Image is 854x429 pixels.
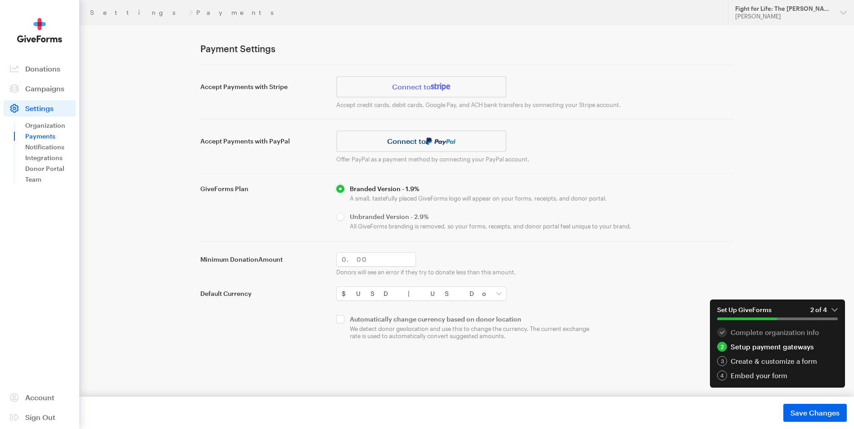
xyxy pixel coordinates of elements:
label: Minimum Donation [200,255,325,264]
a: Donations [4,61,76,77]
div: Fight for Life: The [PERSON_NAME] [PERSON_NAME] Foundation [735,5,833,13]
p: Offer PayPal as a payment method by connecting your PayPal account. [336,156,733,163]
a: Payments [25,131,76,142]
img: stripe-07469f1003232ad58a8838275b02f7af1ac9ba95304e10fa954b414cd571f63b.svg [431,83,450,91]
a: Team [25,174,76,185]
a: Donor Portal [25,163,76,174]
div: Complete organization info [717,327,838,337]
a: Settings [90,9,185,16]
div: 1 [717,327,727,337]
div: Setup payment gateways [717,342,838,352]
span: Save Changes [791,407,840,418]
label: GiveForms Plan [200,185,325,193]
a: Organization [25,120,76,131]
a: Sign Out [4,409,76,425]
label: Accept Payments with PayPal [200,137,325,145]
label: Default Currency [200,290,325,298]
span: Amount [258,255,283,263]
input: 0.00 [336,252,416,267]
div: 4 [717,371,727,380]
span: Account [25,393,54,402]
a: Campaigns [4,80,76,97]
em: 2 of 4 [810,306,838,314]
button: Set Up GiveForms2 of 4 [710,299,845,327]
span: Donations [25,64,60,73]
a: 1 Complete organization info [717,327,838,337]
a: 2 Setup payment gateways [717,342,838,352]
img: paypal-036f5ec2d493c1c70c99b98eb3a666241af203a93f3fc3b8b64316794b4dcd3f.svg [426,138,456,145]
a: Settings [4,100,76,116]
a: Connect to [336,76,507,98]
span: Sign Out [25,413,55,421]
button: Save Changes [783,404,847,422]
a: Integrations [25,152,76,163]
p: Donors will see an error if they try to donate less than this amount. [336,268,733,276]
p: Accept credit cards, debit cards, Google Pay, and ACH bank transfers by connecting your Stripe ac... [336,101,733,108]
label: Accept Payments with Stripe [200,83,325,91]
div: Embed your form [717,371,838,380]
a: 3 Create & customize a form [717,356,838,366]
div: Create & customize a form [717,356,838,366]
span: Settings [25,104,54,112]
a: Account [4,389,76,406]
a: 4 Embed your form [717,371,838,380]
span: Campaigns [25,84,64,93]
div: 3 [717,356,727,366]
img: GiveForms [17,18,62,43]
a: Notifications [25,142,76,152]
div: 2 [717,342,727,352]
a: Connect to [336,130,507,152]
h1: Payment Settings [200,43,733,54]
div: [PERSON_NAME] [735,13,833,20]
